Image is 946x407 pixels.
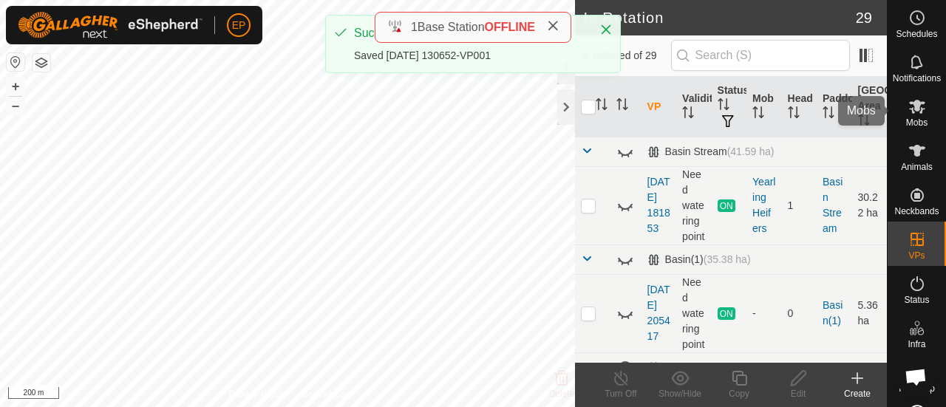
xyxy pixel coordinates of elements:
[852,166,887,244] td: 30.22 ha
[647,284,670,342] a: [DATE] 205417
[746,77,781,137] th: Mob
[769,387,828,400] div: Edit
[894,207,939,216] span: Neckbands
[584,48,671,64] span: 0 selected of 29
[908,251,925,260] span: VPs
[908,340,925,349] span: Infra
[650,387,709,400] div: Show/Hide
[906,118,928,127] span: Mobs
[642,77,676,137] th: VP
[418,21,485,33] span: Base Station
[354,48,585,64] div: Saved [DATE] 130652-VP001
[704,253,751,265] span: (35.38 ha)
[782,166,817,244] td: 1
[899,384,935,393] span: Heatmap
[671,40,850,71] input: Search (S)
[717,361,758,373] span: (8.66 ha)
[817,77,851,137] th: Paddock
[823,299,843,326] a: Basin(1)
[752,306,775,321] div: -
[709,387,769,400] div: Copy
[896,30,937,38] span: Schedules
[718,199,735,212] span: ON
[647,253,751,266] div: Basin(1)
[823,109,834,120] p-sorticon: Activate to sort
[682,109,694,120] p-sorticon: Activate to sort
[232,18,246,33] span: EP
[893,74,941,83] span: Notifications
[788,109,800,120] p-sorticon: Activate to sort
[229,388,285,401] a: Privacy Policy
[7,78,24,95] button: +
[712,77,746,137] th: Status
[901,163,933,171] span: Animals
[33,54,50,72] button: Map Layers
[718,307,735,320] span: ON
[828,387,887,400] div: Create
[7,53,24,71] button: Reset Map
[596,19,616,40] button: Close
[782,77,817,137] th: Head
[596,100,608,112] p-sorticon: Activate to sort
[852,77,887,137] th: [GEOGRAPHIC_DATA] Area
[718,100,729,112] p-sorticon: Activate to sort
[852,274,887,352] td: 5.36 ha
[823,176,843,234] a: Basin Stream
[647,176,670,234] a: [DATE] 181853
[752,174,775,236] div: Yearling Heifers
[485,21,535,33] span: OFFLINE
[782,274,817,352] td: 0
[896,357,936,397] div: Open chat
[591,387,650,400] div: Turn Off
[584,9,856,27] h2: In Rotation
[676,166,711,244] td: Need watering point
[647,146,775,158] div: Basin Stream
[752,109,764,120] p-sorticon: Activate to sort
[904,295,929,304] span: Status
[676,77,711,137] th: Validity
[727,146,775,157] span: (41.59 ha)
[858,116,870,128] p-sorticon: Activate to sort
[616,100,628,112] p-sorticon: Activate to sort
[856,7,872,29] span: 29
[302,388,345,401] a: Contact Us
[7,97,24,114] button: –
[676,274,711,352] td: Need watering point
[18,12,203,38] img: Gallagher Logo
[411,21,418,33] span: 1
[354,24,585,42] div: Success
[647,361,759,374] div: Blue Hut(1)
